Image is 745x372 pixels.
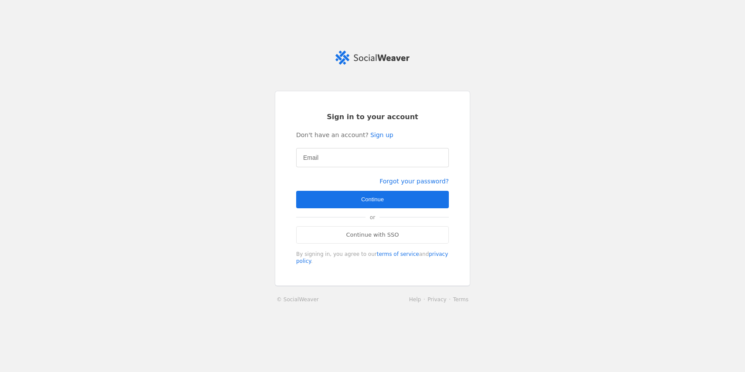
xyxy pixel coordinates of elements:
[296,251,449,265] div: By signing in, you agree to our and .
[447,295,453,304] li: ·
[296,131,369,139] span: Don't have an account?
[303,152,442,163] input: Email
[453,296,468,303] a: Terms
[296,226,449,244] a: Continue with SSO
[296,251,448,264] a: privacy policy
[303,152,318,163] mat-label: Email
[427,296,446,303] a: Privacy
[327,112,418,122] span: Sign in to your account
[277,295,319,304] a: © SocialWeaver
[366,209,379,226] span: or
[361,195,384,204] span: Continue
[421,295,427,304] li: ·
[379,178,449,185] a: Forgot your password?
[409,296,421,303] a: Help
[377,251,419,257] a: terms of service
[370,131,393,139] a: Sign up
[296,191,449,208] button: Continue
